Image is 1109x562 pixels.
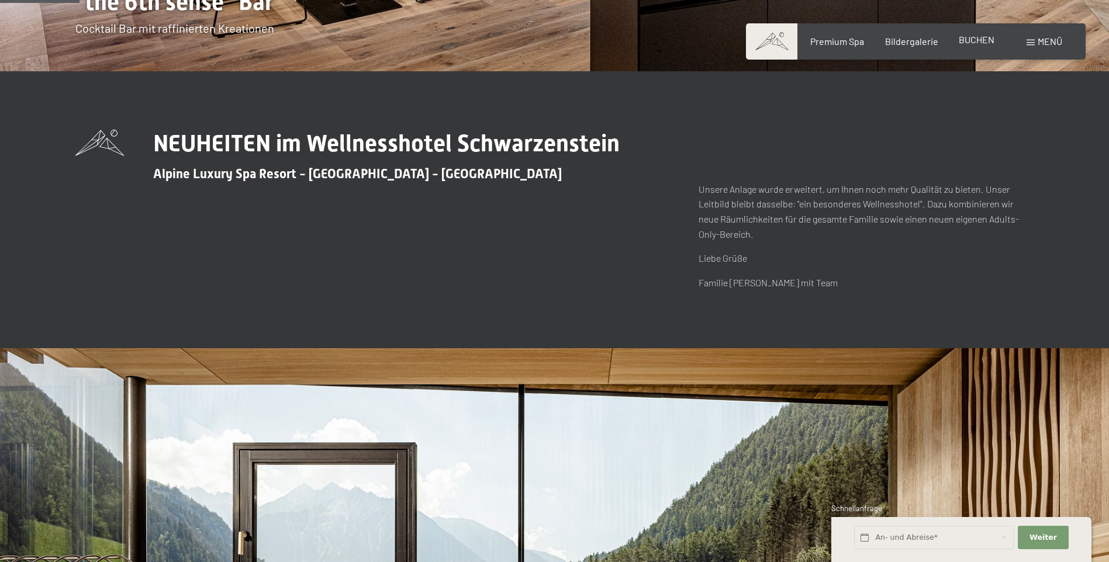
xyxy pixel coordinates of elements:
p: Liebe Grüße [699,251,1034,266]
span: NEUHEITEN im Wellnesshotel Schwarzenstein [153,130,620,157]
p: Familie [PERSON_NAME] mit Team [699,275,1034,290]
p: Unsere Anlage wurde erweitert, um Ihnen noch mehr Qualität zu bieten. Unser Leitbild bleibt dasse... [699,182,1034,241]
span: Schnellanfrage [831,504,882,513]
span: Alpine Luxury Spa Resort - [GEOGRAPHIC_DATA] - [GEOGRAPHIC_DATA] [153,166,562,181]
a: Premium Spa [810,36,864,47]
span: Weiter [1029,532,1057,543]
button: Weiter [1018,526,1068,550]
span: Menü [1038,36,1062,47]
a: BUCHEN [959,34,994,45]
a: Bildergalerie [885,36,938,47]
